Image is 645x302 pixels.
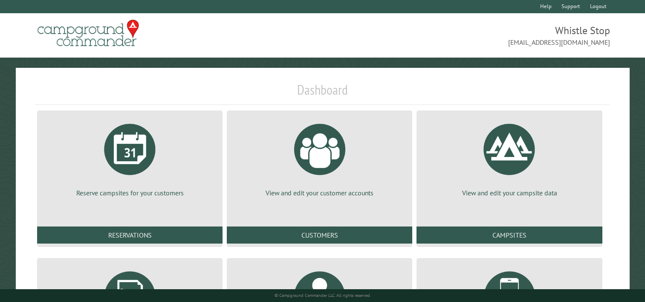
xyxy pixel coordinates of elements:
a: Reservations [37,226,223,244]
a: View and edit your customer accounts [237,117,402,197]
a: Reserve campsites for your customers [47,117,212,197]
small: © Campground Commander LLC. All rights reserved. [275,293,371,298]
span: Whistle Stop [EMAIL_ADDRESS][DOMAIN_NAME] [323,23,610,47]
h1: Dashboard [35,81,610,105]
a: Customers [227,226,412,244]
a: Campsites [417,226,602,244]
img: Campground Commander [35,17,142,50]
p: Reserve campsites for your customers [47,188,212,197]
a: View and edit your campsite data [427,117,592,197]
p: View and edit your customer accounts [237,188,402,197]
p: View and edit your campsite data [427,188,592,197]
